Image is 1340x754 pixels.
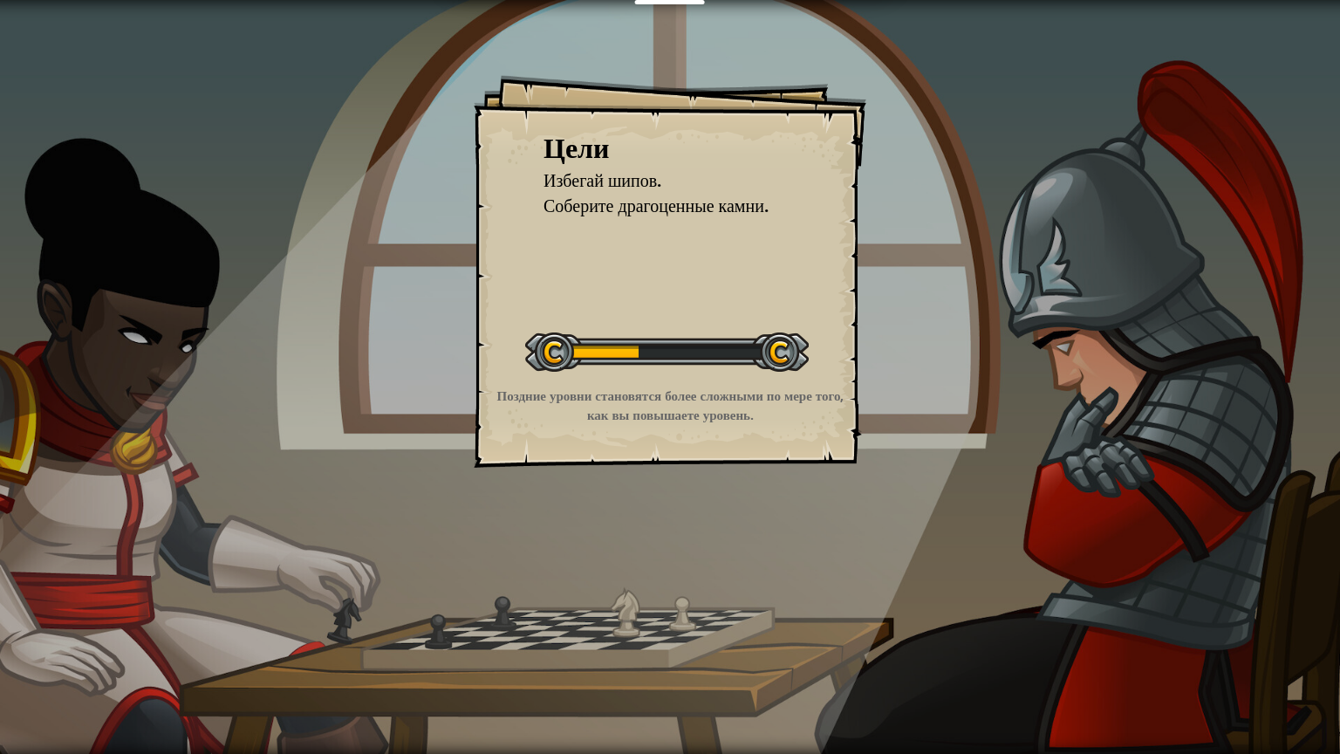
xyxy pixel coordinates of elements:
li: Избегай шипов. [522,168,792,194]
p: Поздние уровни становятся более сложными по мере того, как вы повышаете уровень. [496,387,845,424]
span: Соберите драгоценные камни. [544,194,769,217]
div: Цели [544,128,796,168]
span: Избегай шипов. [544,168,661,192]
li: Соберите драгоценные камни. [522,194,792,219]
